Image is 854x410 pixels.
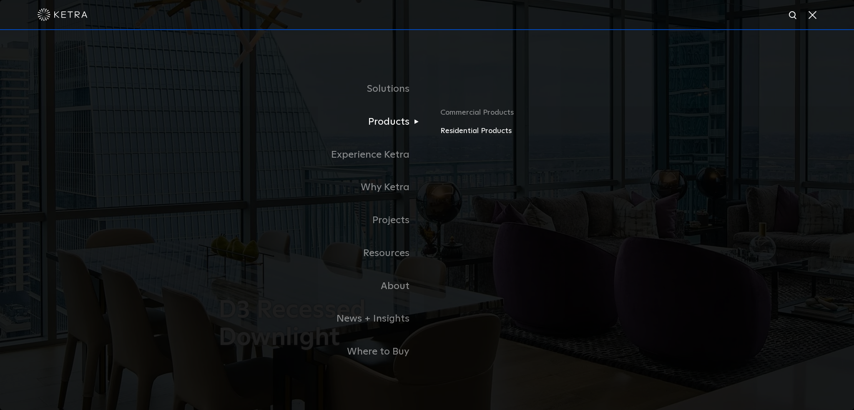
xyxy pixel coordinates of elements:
[219,270,427,303] a: About
[219,335,427,368] a: Where to Buy
[219,106,427,138] a: Products
[788,10,799,21] img: search icon
[219,73,427,106] a: Solutions
[219,73,635,368] div: Navigation Menu
[38,8,88,21] img: ketra-logo-2019-white
[440,125,635,137] a: Residential Products
[219,138,427,171] a: Experience Ketra
[219,302,427,335] a: News + Insights
[219,171,427,204] a: Why Ketra
[440,107,635,125] a: Commercial Products
[219,204,427,237] a: Projects
[219,237,427,270] a: Resources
